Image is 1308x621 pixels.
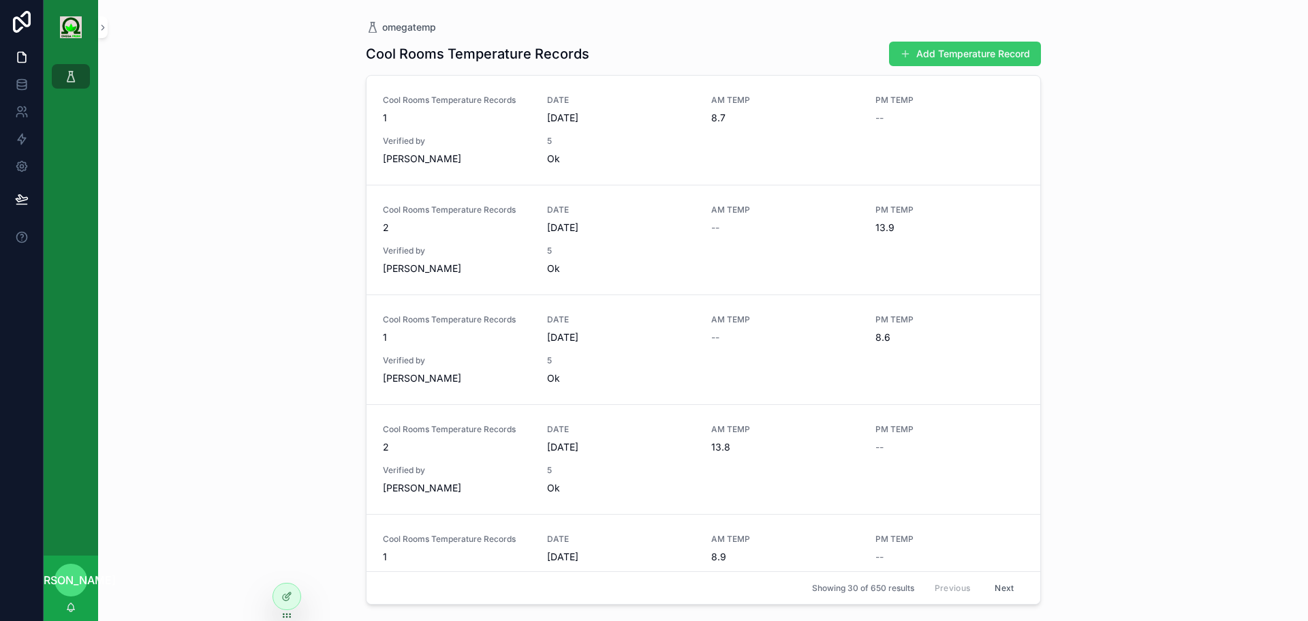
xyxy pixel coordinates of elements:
[383,534,531,545] span: Cool Rooms Temperature Records
[547,331,695,344] span: [DATE]
[875,424,1023,435] span: PM TEMP
[875,440,884,454] span: --
[383,314,531,325] span: Cool Rooms Temperature Records
[383,152,531,166] span: [PERSON_NAME]
[366,20,436,34] a: omegatemp
[367,294,1040,404] a: Cool Rooms Temperature Records1DATE[DATE]AM TEMP--PM TEMP8.6Verified by[PERSON_NAME]5Ok
[60,16,82,38] img: App logo
[875,314,1023,325] span: PM TEMP
[875,205,1023,215] span: PM TEMP
[547,95,695,106] span: DATE
[367,404,1040,514] a: Cool Rooms Temperature Records2DATE[DATE]AM TEMP13.8PM TEMP--Verified by[PERSON_NAME]5Ok
[547,424,695,435] span: DATE
[383,372,531,385] span: [PERSON_NAME]
[383,550,531,564] span: 1
[711,111,859,125] span: 8.7
[383,262,531,275] span: [PERSON_NAME]
[547,221,695,234] span: [DATE]
[711,95,859,106] span: AM TEMP
[383,440,531,454] span: 2
[875,111,884,125] span: --
[875,221,1023,234] span: 13.9
[383,331,531,344] span: 1
[711,534,859,545] span: AM TEMP
[383,111,531,125] span: 1
[383,245,531,256] span: Verified by
[875,331,1023,344] span: 8.6
[547,372,695,385] span: Ok
[44,55,98,106] div: scrollable content
[711,205,859,215] span: AM TEMP
[547,111,695,125] span: [DATE]
[547,534,695,545] span: DATE
[812,583,914,594] span: Showing 30 of 650 results
[383,221,531,234] span: 2
[875,95,1023,106] span: PM TEMP
[547,355,695,366] span: 5
[711,221,719,234] span: --
[547,152,695,166] span: Ok
[366,44,589,63] h1: Cool Rooms Temperature Records
[547,314,695,325] span: DATE
[547,481,695,495] span: Ok
[547,465,695,476] span: 5
[711,550,859,564] span: 8.9
[547,245,695,256] span: 5
[367,185,1040,294] a: Cool Rooms Temperature Records2DATE[DATE]AM TEMP--PM TEMP13.9Verified by[PERSON_NAME]5Ok
[711,424,859,435] span: AM TEMP
[889,42,1041,66] button: Add Temperature Record
[547,440,695,454] span: [DATE]
[367,76,1040,185] a: Cool Rooms Temperature Records1DATE[DATE]AM TEMP8.7PM TEMP--Verified by[PERSON_NAME]5Ok
[547,205,695,215] span: DATE
[383,205,531,215] span: Cool Rooms Temperature Records
[383,465,531,476] span: Verified by
[711,314,859,325] span: AM TEMP
[547,262,695,275] span: Ok
[26,572,116,588] span: [PERSON_NAME]
[383,355,531,366] span: Verified by
[875,534,1023,545] span: PM TEMP
[875,550,884,564] span: --
[383,424,531,435] span: Cool Rooms Temperature Records
[383,136,531,147] span: Verified by
[383,95,531,106] span: Cool Rooms Temperature Records
[711,440,859,454] span: 13.8
[547,550,695,564] span: [DATE]
[711,331,719,344] span: --
[383,481,531,495] span: [PERSON_NAME]
[985,577,1023,599] button: Next
[547,136,695,147] span: 5
[382,20,436,34] span: omegatemp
